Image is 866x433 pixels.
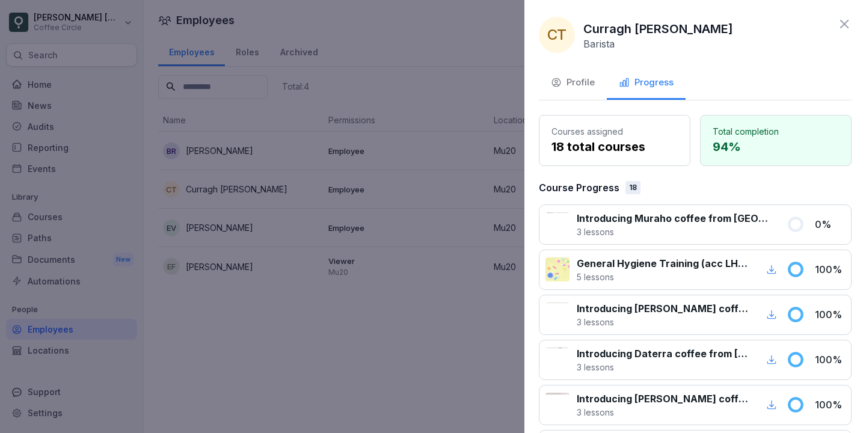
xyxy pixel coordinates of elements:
[713,125,839,138] p: Total completion
[815,217,845,232] p: 0 %
[577,406,749,419] p: 3 lessons
[577,226,772,238] p: 3 lessons
[577,271,749,283] p: 5 lessons
[815,352,845,367] p: 100 %
[815,307,845,322] p: 100 %
[619,76,674,90] div: Progress
[583,20,733,38] p: Curragh [PERSON_NAME]
[577,346,749,361] p: Introducing Daterra coffee from [GEOGRAPHIC_DATA]
[583,38,615,50] p: Barista
[539,67,607,100] button: Profile
[539,17,575,53] div: CT
[577,211,772,226] p: Introducing Muraho coffee from [GEOGRAPHIC_DATA]
[539,180,619,195] p: Course Progress
[551,138,678,156] p: 18 total courses
[577,256,749,271] p: General Hygiene Training (acc LHMV §4)
[815,398,845,412] p: 100 %
[577,316,749,328] p: 3 lessons
[815,262,845,277] p: 100 %
[577,301,749,316] p: Introducing [PERSON_NAME] coffee from [GEOGRAPHIC_DATA]
[577,361,749,373] p: 3 lessons
[713,138,839,156] p: 94 %
[577,392,749,406] p: Introducing [PERSON_NAME] coffee from [GEOGRAPHIC_DATA]
[551,125,678,138] p: Courses assigned
[551,76,595,90] div: Profile
[607,67,686,100] button: Progress
[625,181,640,194] div: 18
